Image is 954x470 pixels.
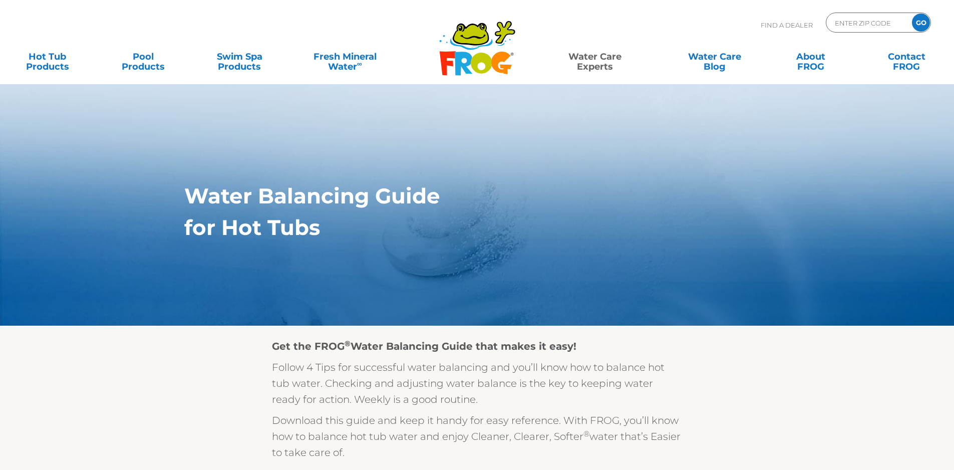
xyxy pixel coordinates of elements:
[106,47,181,67] a: PoolProducts
[272,340,576,352] strong: Get the FROG Water Balancing Guide that makes it easy!
[583,429,589,438] sup: ®
[912,14,930,32] input: GO
[677,47,752,67] a: Water CareBlog
[184,184,724,208] h1: Water Balancing Guide
[184,215,724,240] h1: for Hot Tubs
[773,47,848,67] a: AboutFROG
[10,47,85,67] a: Hot TubProducts
[345,339,351,348] sup: ®
[202,47,277,67] a: Swim SpaProducts
[357,60,362,68] sup: ∞
[534,47,656,67] a: Water CareExperts
[298,47,392,67] a: Fresh MineralWater∞
[834,16,901,30] input: Zip Code Form
[761,13,813,38] p: Find A Dealer
[272,412,683,460] p: Download this guide and keep it handy for easy reference. With FROG, you’ll know how to balance h...
[272,359,683,407] p: Follow 4 Tips for successful water balancing and you’ll know how to balance hot tub water. Checki...
[869,47,944,67] a: ContactFROG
